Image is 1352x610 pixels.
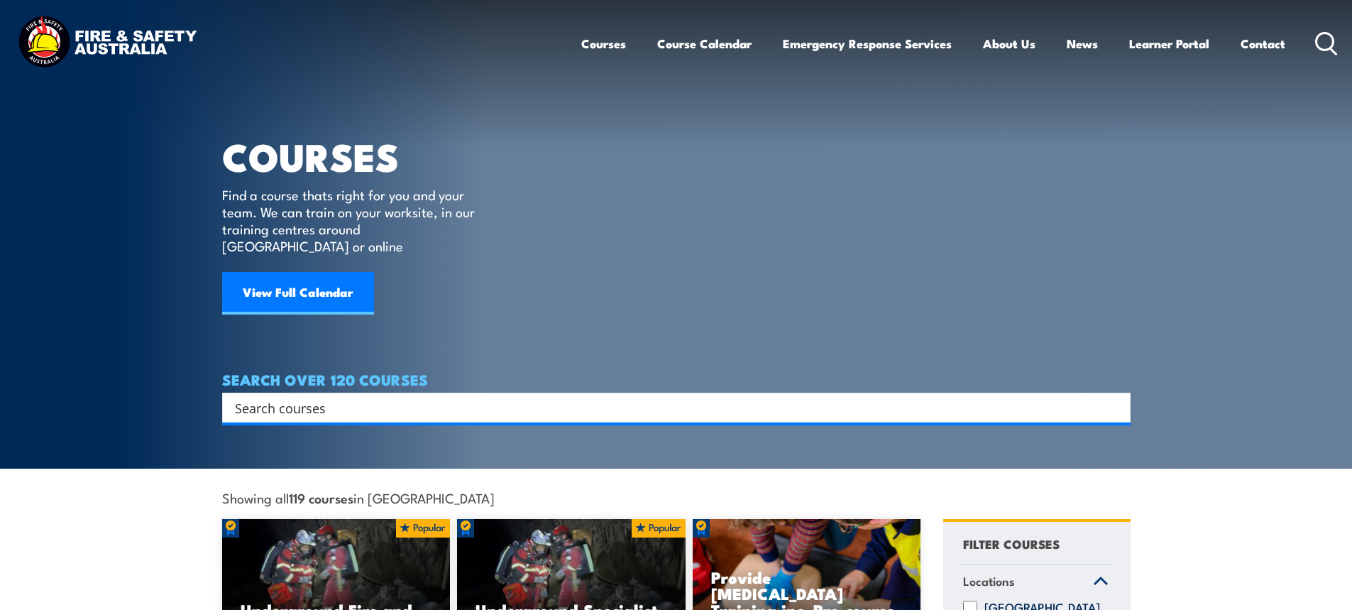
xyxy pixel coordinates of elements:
[289,488,353,507] strong: 119 courses
[581,25,626,62] a: Courses
[1241,25,1285,62] a: Contact
[963,534,1060,553] h4: FILTER COURSES
[963,572,1015,591] span: Locations
[783,25,952,62] a: Emergency Response Services
[1067,25,1098,62] a: News
[1129,25,1209,62] a: Learner Portal
[235,397,1099,418] input: Search input
[238,398,1102,418] form: Search form
[657,25,752,62] a: Course Calendar
[957,565,1115,601] a: Locations
[222,186,481,254] p: Find a course thats right for you and your team. We can train on your worksite, in our training c...
[222,371,1131,387] h4: SEARCH OVER 120 COURSES
[222,490,495,505] span: Showing all in [GEOGRAPHIC_DATA]
[222,139,495,173] h1: COURSES
[1106,398,1126,418] button: Search magnifier button
[983,25,1035,62] a: About Us
[222,272,374,315] a: View Full Calendar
